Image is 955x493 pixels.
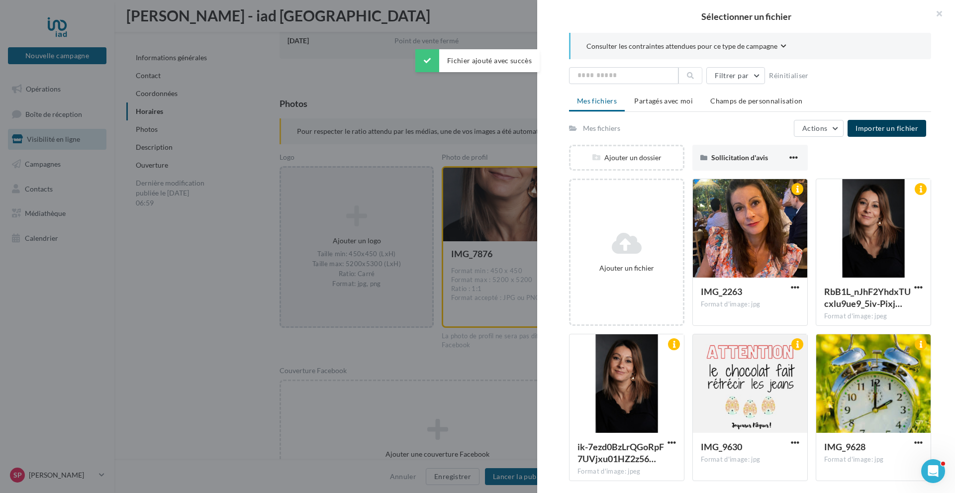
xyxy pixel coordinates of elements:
[824,455,923,464] div: Format d'image: jpg
[824,286,911,309] span: RbB1L_nJhF2YhdxTUcxlu9ue9_5iv-PixjTr2zGQBPMiWdE8CdlH88CU_d2BpUhRNhJp0w8OtJftJn04=s0
[701,441,742,452] span: IMG_9630
[577,467,676,476] div: Format d'image: jpeg
[711,153,768,162] span: Sollicitation d'avis
[848,120,926,137] button: Importer un fichier
[583,123,620,133] div: Mes fichiers
[765,70,813,82] button: Réinitialiser
[415,49,540,72] div: Fichier ajouté avec succès
[824,312,923,321] div: Format d'image: jpeg
[553,12,939,21] h2: Sélectionner un fichier
[824,441,865,452] span: IMG_9628
[794,120,844,137] button: Actions
[577,441,664,464] span: ik-7ezd0BzLrQGoRpF7UVjxu01HZ2z56wzu9Vgl0FpNDRLZnDYTwBNk0CidQO6-D5ntccLJ2QrFAAi5w=s0
[577,97,617,105] span: Mes fichiers
[634,97,693,105] span: Partagés avec moi
[701,455,799,464] div: Format d'image: jpg
[856,124,918,132] span: Importer un fichier
[710,97,802,105] span: Champs de personnalisation
[921,459,945,483] iframe: Intercom live chat
[574,263,679,273] div: Ajouter un fichier
[701,286,742,297] span: IMG_2263
[571,153,683,163] div: Ajouter un dossier
[701,300,799,309] div: Format d'image: jpg
[586,41,777,51] span: Consulter les contraintes attendues pour ce type de campagne
[802,124,827,132] span: Actions
[586,41,786,53] button: Consulter les contraintes attendues pour ce type de campagne
[706,67,765,84] button: Filtrer par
